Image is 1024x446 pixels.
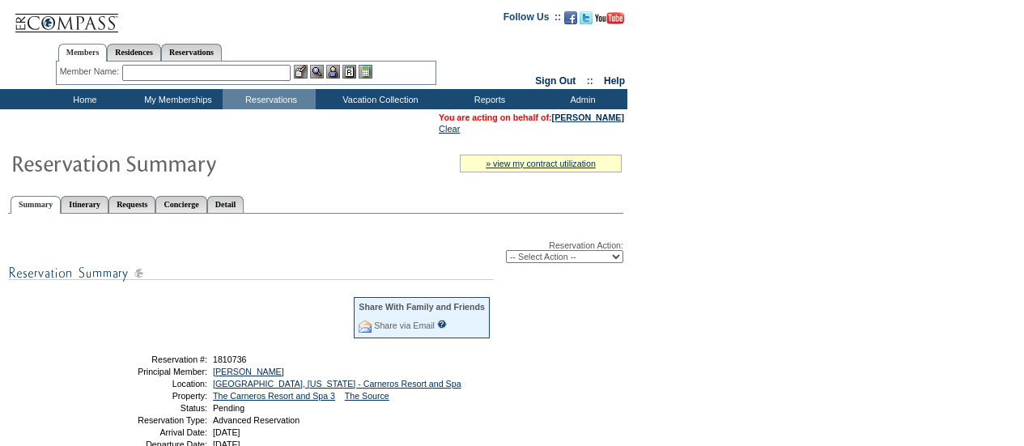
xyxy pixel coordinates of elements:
a: The Carneros Resort and Spa 3 [213,391,335,401]
a: Reservations [161,44,222,61]
img: subTtlResSummary.gif [8,263,494,283]
span: [DATE] [213,427,240,437]
td: Home [36,89,130,109]
td: Follow Us :: [504,10,561,29]
td: Status: [91,403,207,413]
a: Summary [11,196,61,214]
div: Member Name: [60,65,122,79]
span: You are acting on behalf of: [439,113,624,122]
a: Sign Out [535,75,576,87]
img: Follow us on Twitter [580,11,593,24]
td: Admin [534,89,627,109]
a: Become our fan on Facebook [564,16,577,26]
a: Detail [207,196,244,213]
a: [PERSON_NAME] [213,367,284,376]
span: 1810736 [213,355,247,364]
img: b_calculator.gif [359,65,372,79]
td: Reservation #: [91,355,207,364]
a: Members [58,44,108,62]
a: Requests [108,196,155,213]
a: Concierge [155,196,206,213]
a: [PERSON_NAME] [552,113,624,122]
img: Impersonate [326,65,340,79]
td: Vacation Collection [316,89,441,109]
span: Pending [213,403,244,413]
td: Reservations [223,89,316,109]
td: My Memberships [130,89,223,109]
a: The Source [345,391,389,401]
img: Become our fan on Facebook [564,11,577,24]
td: Reservation Type: [91,415,207,425]
a: Share via Email [374,321,435,330]
div: Share With Family and Friends [359,302,485,312]
span: Advanced Reservation [213,415,300,425]
a: Help [604,75,625,87]
img: View [310,65,324,79]
img: Reservaton Summary [11,147,334,179]
td: Principal Member: [91,367,207,376]
img: Reservations [342,65,356,79]
a: Clear [439,124,460,134]
a: » view my contract utilization [486,159,596,168]
img: b_edit.gif [294,65,308,79]
td: Reports [441,89,534,109]
input: What is this? [437,320,447,329]
a: Subscribe to our YouTube Channel [595,16,624,26]
div: Reservation Action: [8,240,623,263]
a: [GEOGRAPHIC_DATA], [US_STATE] - Carneros Resort and Spa [213,379,461,389]
a: Follow us on Twitter [580,16,593,26]
a: Residences [107,44,161,61]
td: Arrival Date: [91,427,207,437]
a: Itinerary [61,196,108,213]
td: Property: [91,391,207,401]
img: Subscribe to our YouTube Channel [595,12,624,24]
td: Location: [91,379,207,389]
span: :: [587,75,593,87]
